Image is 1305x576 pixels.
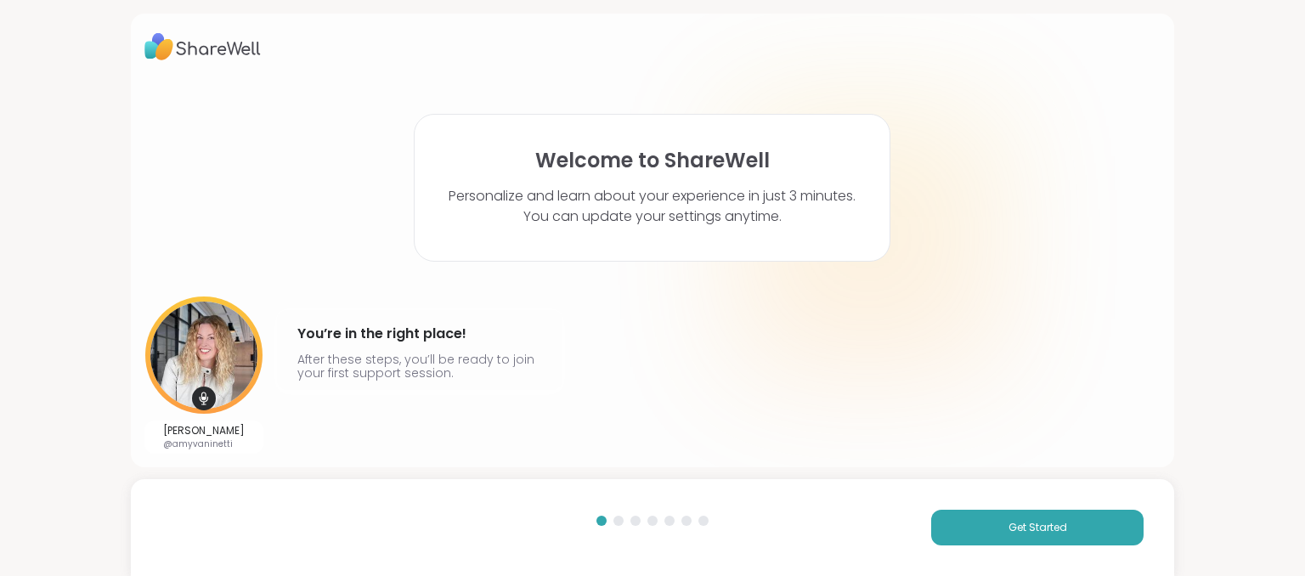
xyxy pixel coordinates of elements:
[163,424,245,438] p: [PERSON_NAME]
[1008,520,1067,535] span: Get Started
[931,510,1144,545] button: Get Started
[297,320,542,347] h4: You’re in the right place!
[145,296,263,414] img: User image
[535,149,770,172] h1: Welcome to ShareWell
[163,438,245,450] p: @amyvaninetti
[449,186,856,227] p: Personalize and learn about your experience in just 3 minutes. You can update your settings anytime.
[144,27,261,66] img: ShareWell Logo
[297,353,542,380] p: After these steps, you’ll be ready to join your first support session.
[192,387,216,410] img: mic icon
